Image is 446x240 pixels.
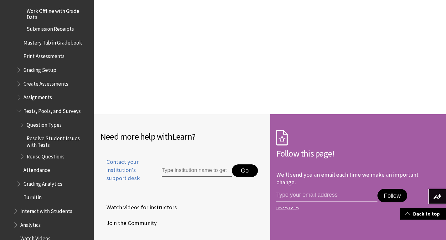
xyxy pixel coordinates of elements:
span: Tests, Pools, and Surveys [23,106,81,114]
span: Analytics [20,220,41,228]
span: Work Offline with Grade Data [27,6,90,20]
span: Grading Analytics [23,179,62,187]
span: Watch videos for instructors [100,203,177,212]
span: Grading Setup [23,65,56,73]
img: Subscription Icon [276,130,288,146]
span: Assignments [23,92,52,101]
input: Type institution name to get support [162,164,232,177]
span: Interact with Students [20,206,72,214]
span: Reuse Questions [27,151,64,160]
span: Submission Receipts [27,24,74,32]
p: We'll send you an email each time we make an important change. [276,171,418,186]
a: Back to top [400,208,446,220]
a: Watch videos for instructors [100,203,178,212]
span: Create Assessments [23,78,68,87]
input: email address [276,189,378,202]
span: Attendance [23,165,50,173]
a: Privacy Policy [276,206,438,210]
a: Contact your institution's support desk [100,158,147,190]
button: Follow [377,189,407,203]
span: Learn [172,131,192,142]
span: Resolve Student Issues with Tests [27,133,90,148]
h2: Need more help with ? [100,130,264,143]
h2: Follow this page! [276,147,440,160]
span: Question Types [27,120,62,128]
span: Join the Community [100,218,157,228]
span: Turnitin [23,192,42,201]
span: Print Assessments [23,51,64,60]
button: Go [232,164,258,177]
span: Contact your institution's support desk [100,158,147,183]
span: Mastery Tab in Gradebook [23,37,82,46]
a: Join the Community [100,218,158,228]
